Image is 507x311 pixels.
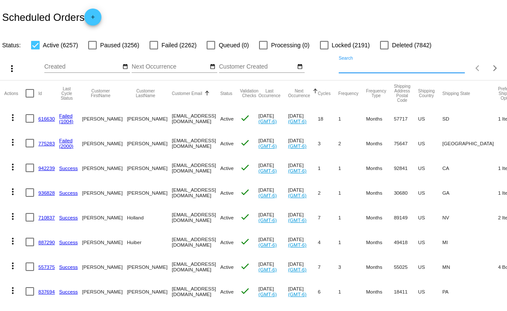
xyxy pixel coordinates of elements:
[487,60,504,77] button: Next page
[7,63,17,74] mat-icon: more_vert
[318,230,338,254] mat-cell: 4
[59,86,75,101] button: Change sorting for LastProcessingCycleId
[259,155,288,180] mat-cell: [DATE]
[288,254,318,279] mat-cell: [DATE]
[259,131,288,155] mat-cell: [DATE]
[288,267,306,272] a: (GMT-6)
[240,286,250,296] mat-icon: check
[418,254,442,279] mat-cell: US
[318,155,338,180] mat-cell: 1
[418,279,442,304] mat-cell: US
[59,239,78,245] a: Success
[259,143,277,149] a: (GMT-6)
[172,254,220,279] mat-cell: [EMAIL_ADDRESS][DOMAIN_NAME]
[2,42,21,49] span: Status:
[259,291,277,297] a: (GMT-6)
[394,254,418,279] mat-cell: 55025
[220,289,234,294] span: Active
[366,230,394,254] mat-cell: Months
[259,279,288,304] mat-cell: [DATE]
[338,205,366,230] mat-cell: 1
[332,40,370,50] span: Locked (2191)
[8,112,18,123] mat-icon: more_vert
[82,106,127,131] mat-cell: [PERSON_NAME]
[8,211,18,222] mat-icon: more_vert
[442,279,498,304] mat-cell: PA
[288,155,318,180] mat-cell: [DATE]
[59,118,74,124] a: (1004)
[418,180,442,205] mat-cell: US
[366,155,394,180] mat-cell: Months
[418,205,442,230] mat-cell: US
[318,254,338,279] mat-cell: 7
[366,279,394,304] mat-cell: Months
[338,230,366,254] mat-cell: 1
[127,254,172,279] mat-cell: [PERSON_NAME]
[259,230,288,254] mat-cell: [DATE]
[366,131,394,155] mat-cell: Months
[82,89,119,98] button: Change sorting for CustomerFirstName
[338,91,358,96] button: Change sorting for Frequency
[220,116,234,121] span: Active
[172,230,220,254] mat-cell: [EMAIL_ADDRESS][DOMAIN_NAME]
[44,63,121,70] input: Created
[220,239,234,245] span: Active
[172,106,220,131] mat-cell: [EMAIL_ADDRESS][DOMAIN_NAME]
[442,180,498,205] mat-cell: GA
[240,236,250,247] mat-icon: check
[100,40,139,50] span: Paused (3256)
[82,131,127,155] mat-cell: [PERSON_NAME]
[318,205,338,230] mat-cell: 7
[82,155,127,180] mat-cell: [PERSON_NAME]
[338,131,366,155] mat-cell: 2
[259,193,277,198] a: (GMT-6)
[288,143,306,149] a: (GMT-6)
[220,165,234,171] span: Active
[338,106,366,131] mat-cell: 1
[418,106,442,131] mat-cell: US
[8,261,18,271] mat-icon: more_vert
[219,40,249,50] span: Queued (0)
[259,242,277,248] a: (GMT-6)
[259,180,288,205] mat-cell: [DATE]
[288,106,318,131] mat-cell: [DATE]
[442,230,498,254] mat-cell: MI
[8,236,18,246] mat-icon: more_vert
[338,180,366,205] mat-cell: 1
[122,63,128,70] mat-icon: date_range
[8,285,18,296] mat-icon: more_vert
[442,205,498,230] mat-cell: NV
[442,155,498,180] mat-cell: CA
[127,205,172,230] mat-cell: Holland
[271,40,309,50] span: Processing (0)
[127,230,172,254] mat-cell: Huiber
[127,106,172,131] mat-cell: [PERSON_NAME]
[219,63,296,70] input: Customer Created
[338,254,366,279] mat-cell: 3
[8,187,18,197] mat-icon: more_vert
[220,215,234,220] span: Active
[288,279,318,304] mat-cell: [DATE]
[240,212,250,222] mat-icon: check
[127,279,172,304] mat-cell: [PERSON_NAME]
[394,84,410,103] button: Change sorting for ShippingPostcode
[38,141,55,146] a: 775283
[259,168,277,173] a: (GMT-6)
[127,180,172,205] mat-cell: [PERSON_NAME]
[394,106,418,131] mat-cell: 57717
[288,242,306,248] a: (GMT-6)
[38,165,55,171] a: 942239
[161,40,197,50] span: Failed (2262)
[338,155,366,180] mat-cell: 1
[318,91,331,96] button: Change sorting for Cycles
[366,106,394,131] mat-cell: Months
[394,205,418,230] mat-cell: 89149
[288,291,306,297] a: (GMT-6)
[172,180,220,205] mat-cell: [EMAIL_ADDRESS][DOMAIN_NAME]
[172,155,220,180] mat-cell: [EMAIL_ADDRESS][DOMAIN_NAME]
[127,131,172,155] mat-cell: [PERSON_NAME]
[240,81,258,106] mat-header-cell: Validation Checks
[43,40,78,50] span: Active (6257)
[366,205,394,230] mat-cell: Months
[259,205,288,230] mat-cell: [DATE]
